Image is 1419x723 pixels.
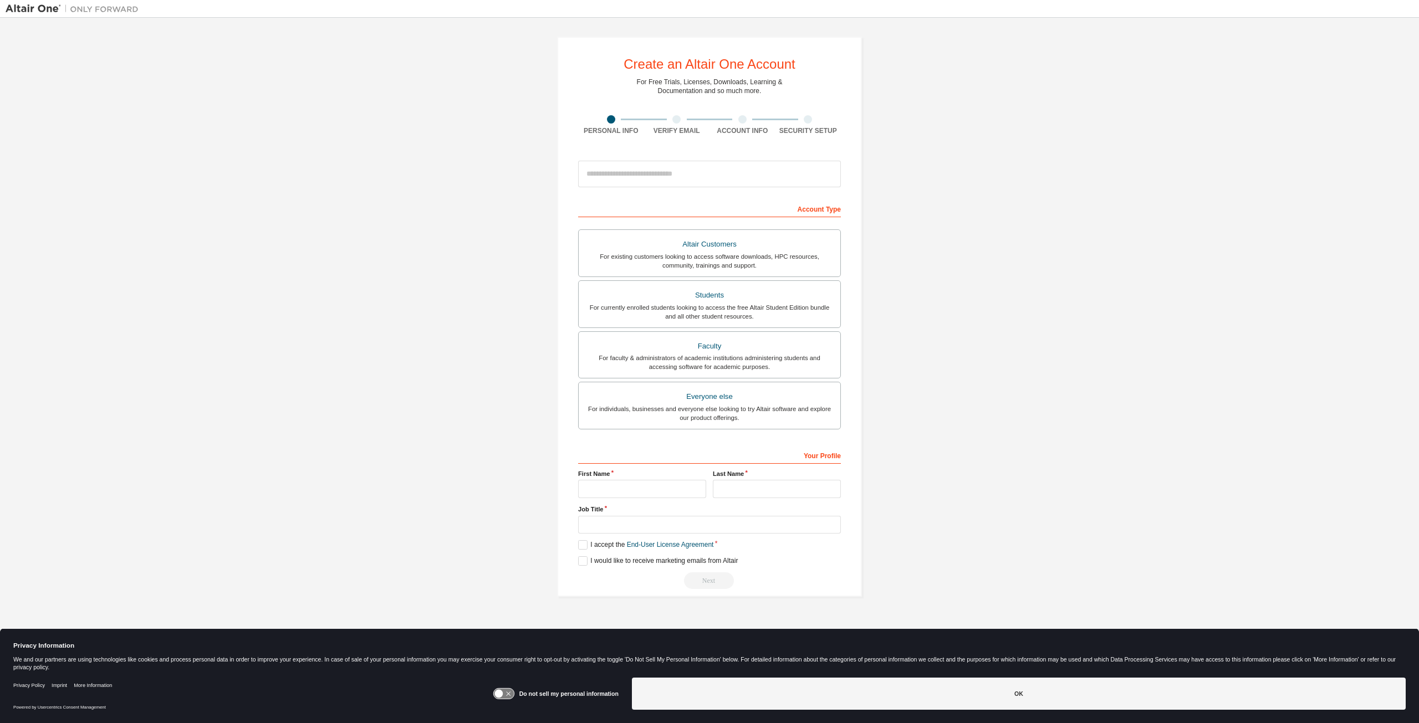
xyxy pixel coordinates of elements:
[637,78,783,95] div: For Free Trials, Licenses, Downloads, Learning & Documentation and so much more.
[585,288,834,303] div: Students
[578,199,841,217] div: Account Type
[578,556,738,566] label: I would like to receive marketing emails from Altair
[627,541,714,548] a: End-User License Agreement
[578,540,713,550] label: I accept the
[624,58,795,71] div: Create an Altair One Account
[6,3,144,14] img: Altair One
[585,404,834,422] div: For individuals, businesses and everyone else looking to try Altair software and explore our prod...
[709,126,775,135] div: Account Info
[578,572,841,589] div: Read and acccept EULA to continue
[578,469,706,478] label: First Name
[585,353,834,371] div: For faculty & administrators of academic institutions administering students and accessing softwa...
[585,237,834,252] div: Altair Customers
[578,126,644,135] div: Personal Info
[713,469,841,478] label: Last Name
[775,126,841,135] div: Security Setup
[585,252,834,270] div: For existing customers looking to access software downloads, HPC resources, community, trainings ...
[578,446,841,464] div: Your Profile
[585,389,834,404] div: Everyone else
[585,303,834,321] div: For currently enrolled students looking to access the free Altair Student Edition bundle and all ...
[585,339,834,354] div: Faculty
[578,505,841,514] label: Job Title
[644,126,710,135] div: Verify Email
